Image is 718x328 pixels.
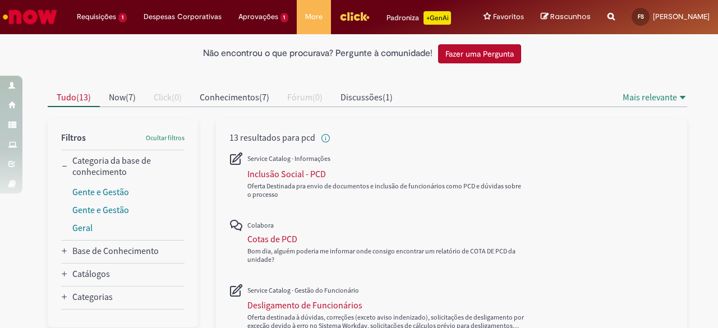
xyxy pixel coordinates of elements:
[493,11,524,22] span: Favoritos
[550,11,591,22] span: Rascunhos
[653,12,710,21] span: [PERSON_NAME]
[280,13,289,22] span: 1
[386,11,451,25] div: Padroniza
[424,11,451,25] p: +GenAi
[118,13,127,22] span: 1
[144,11,222,22] span: Despesas Corporativas
[305,11,323,22] span: More
[339,8,370,25] img: click_logo_yellow_360x200.png
[238,11,278,22] span: Aprovações
[638,13,644,20] span: FS
[1,6,59,28] img: ServiceNow
[77,11,116,22] span: Requisições
[203,49,432,59] h2: Não encontrou o que procurava? Pergunte à comunidade!
[438,44,521,63] button: Fazer uma Pergunta
[541,12,591,22] a: Rascunhos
